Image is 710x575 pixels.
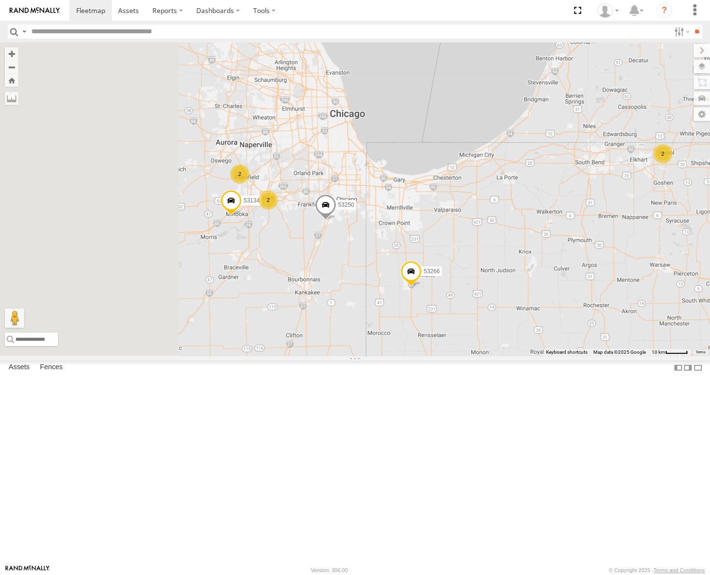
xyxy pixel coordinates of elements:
[652,349,665,355] span: 10 km
[696,350,706,354] a: Terms
[673,361,683,374] label: Dock Summary Table to the Left
[649,349,691,356] button: Map Scale: 10 km per 43 pixels
[593,349,646,355] span: Map data ©2025 Google
[4,361,34,374] label: Assets
[244,197,259,204] span: 53134
[20,25,28,39] label: Search Query
[693,361,703,374] label: Hide Summary Table
[5,92,18,105] label: Measure
[10,7,60,14] img: rand-logo.svg
[609,567,705,573] div: © Copyright 2025 -
[546,349,587,356] button: Keyboard shortcuts
[653,144,672,163] div: 2
[5,308,24,328] button: Drag Pegman onto the map to open Street View
[423,268,439,275] span: 53266
[694,107,710,121] label: Map Settings
[594,3,622,18] div: Miky Transport
[656,3,672,18] i: ?
[5,565,50,575] a: Visit our Website
[5,74,18,87] button: Zoom Home
[5,60,18,74] button: Zoom out
[670,25,691,39] label: Search Filter Options
[683,361,693,374] label: Dock Summary Table to the Right
[654,567,705,573] a: Terms and Conditions
[338,201,354,208] span: 53250
[35,361,68,374] label: Fences
[230,164,249,184] div: 2
[311,567,348,573] div: Version: 306.00
[5,47,18,60] button: Zoom in
[259,190,278,210] div: 2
